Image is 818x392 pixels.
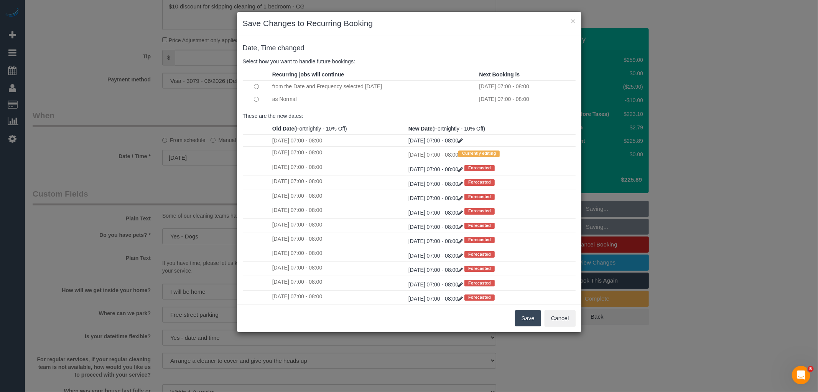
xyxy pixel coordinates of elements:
[408,166,464,172] a: [DATE] 07:00 - 08:00
[464,194,495,200] span: Forecasted
[571,17,575,25] button: ×
[243,112,576,120] p: These are the new dates:
[408,267,464,273] a: [DATE] 07:00 - 08:00
[408,253,464,259] a: [DATE] 07:00 - 08:00
[272,126,295,132] strong: Old Date
[408,224,464,230] a: [DATE] 07:00 - 08:00
[270,204,407,218] td: [DATE] 07:00 - 08:00
[243,58,576,65] p: Select how you want to handle future bookings:
[270,233,407,247] td: [DATE] 07:00 - 08:00
[408,137,463,144] a: [DATE] 07:00 - 08:00
[270,247,407,261] td: [DATE] 07:00 - 08:00
[407,123,576,135] th: (Fortnightly - 10% Off)
[408,210,464,216] a: [DATE] 07:00 - 08:00
[464,266,495,272] span: Forecasted
[243,45,576,52] h4: changed
[243,18,576,29] h3: Save Changes to Recurring Booking
[515,310,541,326] button: Save
[464,280,495,286] span: Forecasted
[464,179,495,185] span: Forecasted
[243,44,276,52] span: Date, Time
[270,276,407,290] td: [DATE] 07:00 - 08:00
[464,223,495,229] span: Forecasted
[270,93,477,105] td: as Normal
[270,80,477,93] td: from the Date and Frequency selected [DATE]
[464,165,495,171] span: Forecasted
[270,175,407,190] td: [DATE] 07:00 - 08:00
[270,261,407,276] td: [DATE] 07:00 - 08:00
[270,218,407,233] td: [DATE] 07:00 - 08:00
[270,135,407,147] td: [DATE] 07:00 - 08:00
[270,123,407,135] th: (Fortnightly - 10% Off)
[270,190,407,204] td: [DATE] 07:00 - 08:00
[477,80,575,93] td: [DATE] 07:00 - 08:00
[479,71,520,78] strong: Next Booking is
[458,151,500,157] span: Currently editing
[270,147,407,161] td: [DATE] 07:00 - 08:00
[408,281,464,288] a: [DATE] 07:00 - 08:00
[545,310,576,326] button: Cancel
[407,147,576,161] td: [DATE] 07:00 - 08:00
[808,366,814,372] span: 5
[792,366,810,384] iframe: Intercom live chat
[408,181,464,187] a: [DATE] 07:00 - 08:00
[408,195,464,201] a: [DATE] 07:00 - 08:00
[464,208,495,214] span: Forecasted
[464,251,495,257] span: Forecasted
[408,296,464,302] a: [DATE] 07:00 - 08:00
[477,93,575,105] td: [DATE] 07:00 - 08:00
[464,237,495,243] span: Forecasted
[408,126,433,132] strong: New Date
[270,290,407,304] td: [DATE] 07:00 - 08:00
[408,238,464,244] a: [DATE] 07:00 - 08:00
[272,71,344,78] strong: Recurring jobs will continue
[464,294,495,301] span: Forecasted
[270,161,407,175] td: [DATE] 07:00 - 08:00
